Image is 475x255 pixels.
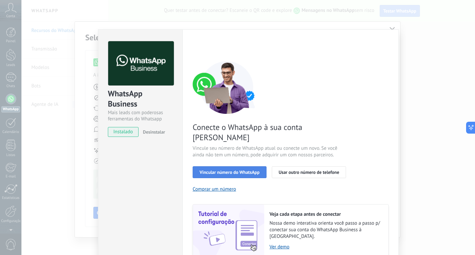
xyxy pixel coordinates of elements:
a: Ver demo [269,244,382,250]
img: connect number [193,61,262,114]
span: Vincular número do WhatsApp [200,170,260,175]
span: Usar outro número de telefone [279,170,339,175]
span: Nossa demo interativa orienta você passo a passo p/ conectar sua conta do WhatsApp Business à [GE... [269,220,382,240]
div: WhatsApp Business [108,88,173,110]
div: Mais leads com poderosas ferramentas do Whatsapp [108,110,173,122]
button: Desinstalar [140,127,165,137]
button: Usar outro número de telefone [272,166,346,178]
span: Desinstalar [143,129,165,135]
span: Conecte o WhatsApp à sua conta [PERSON_NAME] [193,122,350,143]
span: instalado [108,127,138,137]
span: Vincule seu número de WhatsApp atual ou conecte um novo. Se você ainda não tem um número, pode ad... [193,145,350,158]
img: logo_main.png [108,41,174,86]
button: Comprar um número [193,186,236,192]
button: Vincular número do WhatsApp [193,166,267,178]
h2: Veja cada etapa antes de conectar [269,211,382,217]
